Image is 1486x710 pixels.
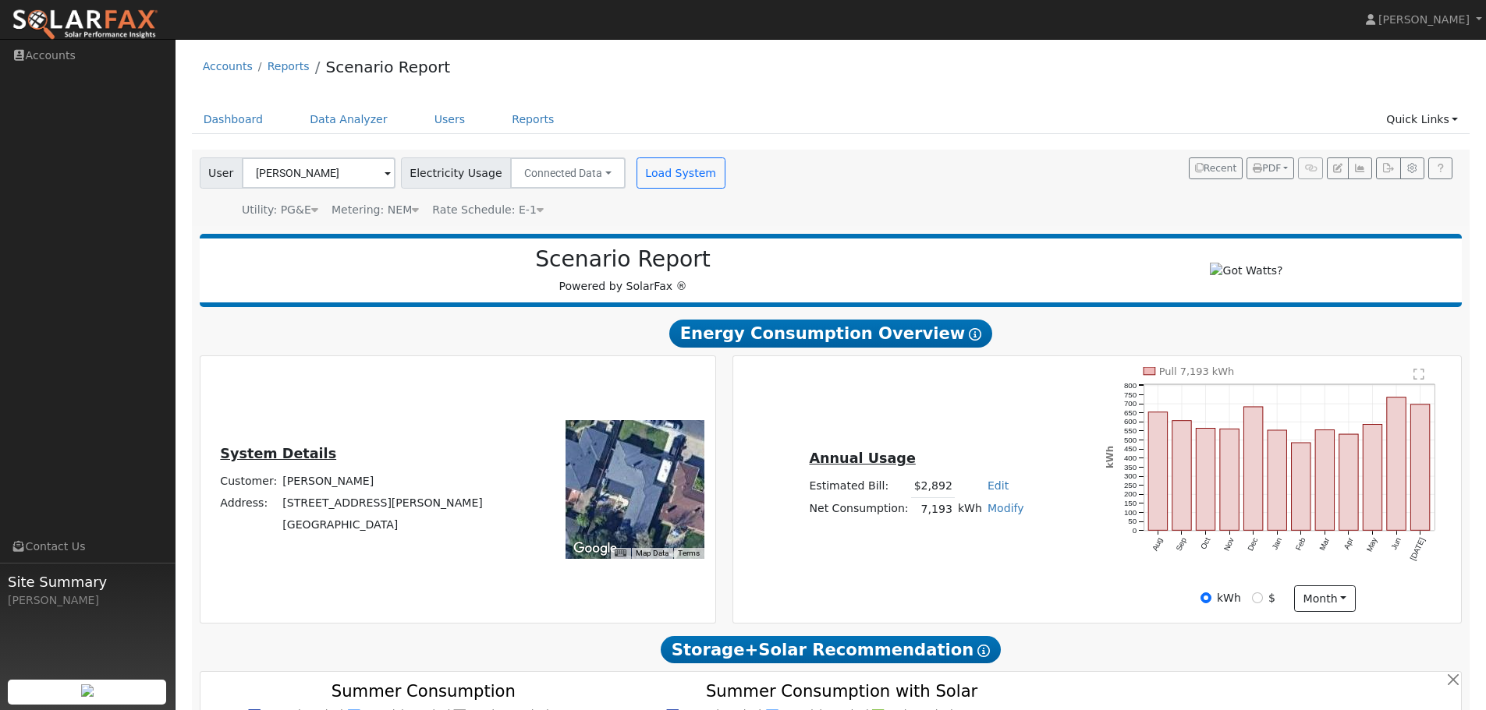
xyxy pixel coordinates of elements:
[988,479,1009,492] a: Edit
[1159,366,1235,377] text: Pull 7,193 kWh
[1124,418,1137,426] text: 600
[1364,425,1382,531] rect: onclick=""
[1316,430,1335,531] rect: onclick=""
[1124,426,1137,435] text: 550
[988,502,1024,514] a: Modify
[1222,536,1236,553] text: Nov
[1252,592,1263,603] input: $
[1247,536,1260,553] text: Dec
[1217,590,1241,606] label: kWh
[569,539,621,559] img: Google
[203,60,253,72] a: Accounts
[220,446,336,461] u: System Details
[1271,536,1284,551] text: Jan
[1409,536,1427,562] text: [DATE]
[1124,490,1137,499] text: 200
[12,9,158,41] img: SolarFax
[1172,421,1191,531] rect: onclick=""
[706,681,978,701] text: Summer Consumption with Solar
[218,470,280,492] td: Customer:
[1189,157,1243,179] button: Recent
[1124,454,1137,462] text: 400
[1390,536,1403,551] text: Jun
[81,684,94,697] img: retrieve
[280,492,486,514] td: [STREET_ADDRESS][PERSON_NAME]
[1124,408,1137,417] text: 650
[1124,444,1137,453] text: 450
[1327,157,1349,179] button: Edit User
[325,58,450,76] a: Scenario Report
[423,105,477,134] a: Users
[1411,404,1430,531] rect: onclick=""
[1210,263,1282,279] img: Got Watts?
[500,105,566,134] a: Reports
[1400,157,1424,179] button: Settings
[969,328,981,341] i: Show Help
[432,203,544,216] span: Alias: HETOUC
[1374,105,1470,134] a: Quick Links
[1292,443,1310,530] rect: onclick=""
[1124,463,1137,472] text: 350
[1268,430,1286,531] rect: onclick=""
[1294,585,1356,612] button: month
[661,636,1001,664] span: Storage+Solar Recommendation
[1197,429,1215,531] rect: onclick=""
[669,320,992,348] span: Energy Consumption Overview
[636,548,669,559] button: Map Data
[280,514,486,536] td: [GEOGRAPHIC_DATA]
[242,202,318,218] div: Utility: PG&E
[510,157,626,189] button: Connected Data
[569,539,621,559] a: Open this area in Google Maps (opens a new window)
[1376,157,1400,179] button: Export Interval Data
[1294,536,1307,552] text: Feb
[615,548,626,559] button: Keyboard shortcuts
[268,60,310,72] a: Reports
[1244,407,1263,531] rect: onclick=""
[1378,13,1470,26] span: [PERSON_NAME]
[1428,157,1452,179] a: Help Link
[1124,390,1137,399] text: 750
[1268,590,1275,606] label: $
[1247,157,1294,179] button: PDF
[1129,517,1137,526] text: 50
[1124,472,1137,480] text: 300
[1318,536,1332,553] text: Mar
[1387,397,1406,531] rect: onclick=""
[1201,592,1211,603] input: kWh
[8,592,167,609] div: [PERSON_NAME]
[218,492,280,514] td: Address:
[1124,381,1137,390] text: 800
[1253,163,1281,174] span: PDF
[207,246,1039,295] div: Powered by SolarFax ®
[1199,536,1212,551] text: Oct
[1365,536,1379,553] text: May
[1133,526,1137,535] text: 0
[637,157,725,189] button: Load System
[1124,481,1137,489] text: 250
[200,157,243,189] span: User
[280,470,486,492] td: [PERSON_NAME]
[1339,434,1358,530] rect: onclick=""
[1151,536,1164,552] text: Aug
[8,571,167,592] span: Site Summary
[678,549,700,557] a: Terms
[1148,412,1167,531] rect: onclick=""
[1124,508,1137,517] text: 100
[911,497,955,520] td: 7,193
[332,681,516,701] text: Summer Consumption
[977,645,990,657] i: Show Help
[1414,368,1425,380] text: 
[807,497,911,520] td: Net Consumption:
[1220,429,1239,530] rect: onclick=""
[1348,157,1372,179] button: Multi-Series Graph
[242,157,395,189] input: Select a User
[1124,399,1137,408] text: 700
[215,246,1030,273] h2: Scenario Report
[1175,536,1189,553] text: Sep
[1124,499,1137,507] text: 150
[1124,436,1137,444] text: 500
[1105,446,1115,468] text: kWh
[192,105,275,134] a: Dashboard
[1342,536,1356,551] text: Apr
[809,450,915,466] u: Annual Usage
